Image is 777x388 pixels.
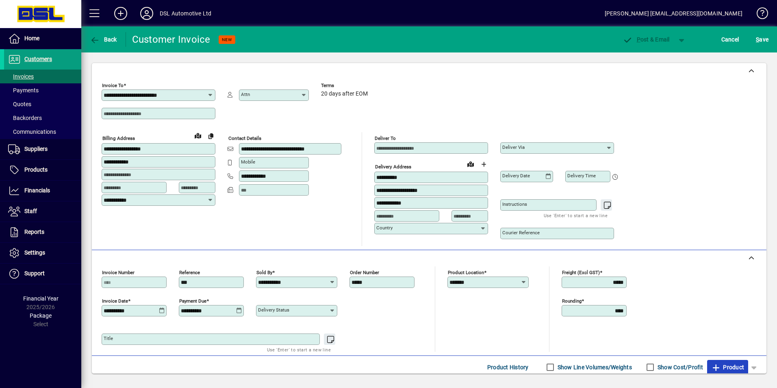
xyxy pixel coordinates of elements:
span: ave [756,33,768,46]
span: Staff [24,208,37,214]
button: Back [88,32,119,47]
button: Copy to Delivery address [204,129,217,142]
a: Reports [4,222,81,242]
mat-label: Instructions [502,201,527,207]
mat-label: Deliver via [502,144,525,150]
mat-label: Courier Reference [502,230,540,235]
a: Communications [4,125,81,139]
span: Product [711,361,744,374]
mat-hint: Use 'Enter' to start a new line [267,345,331,354]
a: View on map [191,129,204,142]
span: Backorders [8,115,42,121]
span: Communications [8,129,56,135]
button: Save [754,32,770,47]
span: Support [24,270,45,277]
a: Support [4,264,81,284]
span: Products [24,166,48,173]
span: Payments [8,87,39,94]
mat-label: Sold by [256,270,272,275]
span: Home [24,35,39,41]
button: Profile [134,6,160,21]
mat-label: Delivery status [258,307,289,313]
a: Financials [4,181,81,201]
a: Backorders [4,111,81,125]
div: Customer Invoice [132,33,211,46]
button: Product [707,360,748,375]
mat-label: Title [104,336,113,341]
a: Products [4,160,81,180]
span: NEW [222,37,232,42]
mat-label: Deliver To [375,135,396,141]
span: Product History [487,361,529,374]
span: Cancel [721,33,739,46]
span: Financial Year [23,295,59,302]
a: Home [4,28,81,49]
a: Invoices [4,70,81,83]
span: Settings [24,249,45,256]
mat-label: Rounding [562,298,582,304]
mat-label: Freight (excl GST) [562,270,600,275]
span: Financials [24,187,50,194]
mat-label: Country [376,225,393,231]
a: Settings [4,243,81,263]
a: Suppliers [4,139,81,159]
a: Knowledge Base [751,2,767,28]
a: Payments [4,83,81,97]
mat-label: Delivery date [502,173,530,179]
span: 20 days after EOM [321,91,368,97]
mat-label: Order number [350,270,379,275]
span: Back [90,36,117,43]
mat-label: Payment due [179,298,206,304]
a: Staff [4,201,81,222]
a: Quotes [4,97,81,111]
a: View on map [464,157,477,170]
button: Add [108,6,134,21]
button: Product History [484,360,532,375]
label: Show Line Volumes/Weights [556,363,632,371]
span: Invoices [8,73,34,80]
mat-label: Product location [448,270,484,275]
span: S [756,36,759,43]
div: [PERSON_NAME] [EMAIL_ADDRESS][DOMAIN_NAME] [605,7,742,20]
span: Reports [24,229,44,235]
span: Customers [24,56,52,62]
mat-hint: Use 'Enter' to start a new line [544,211,608,220]
label: Show Cost/Profit [656,363,703,371]
span: P [637,36,640,43]
span: Package [30,312,52,319]
button: Cancel [719,32,741,47]
app-page-header-button: Back [81,32,126,47]
mat-label: Invoice number [102,270,135,275]
div: DSL Automotive Ltd [160,7,211,20]
mat-label: Mobile [241,159,255,165]
span: Terms [321,83,370,88]
mat-label: Attn [241,92,250,97]
button: Choose address [477,158,490,171]
span: ost & Email [623,36,670,43]
span: Quotes [8,101,31,107]
mat-label: Reference [179,270,200,275]
button: Post & Email [619,32,674,47]
span: Suppliers [24,146,48,152]
mat-label: Invoice To [102,83,124,88]
mat-label: Invoice date [102,298,128,304]
mat-label: Delivery time [567,173,596,179]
